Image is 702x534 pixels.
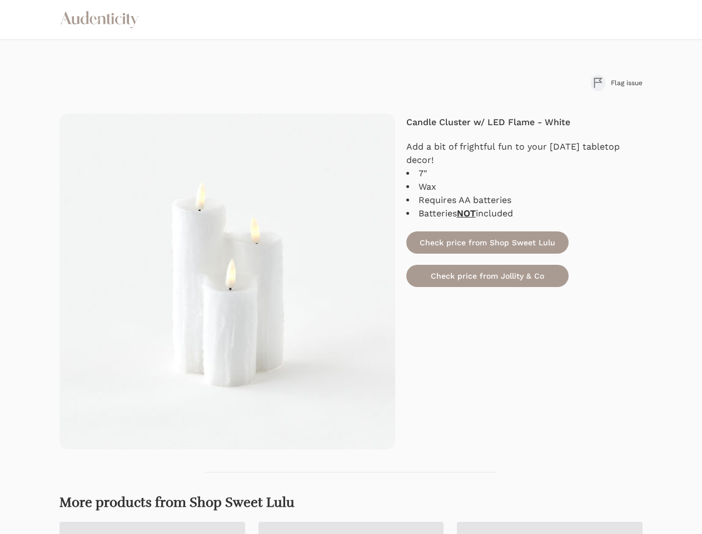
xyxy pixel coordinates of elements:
[406,265,569,287] a: Check price from Jollity & Co
[611,78,643,87] span: Flag issue
[406,231,569,254] a: Check price from Shop Sweet Lulu
[406,180,643,194] li: Wax
[591,75,643,91] button: Flag issue
[406,194,643,207] li: Requires AA batteries
[406,116,643,129] h4: Candle Cluster w/ LED Flame - White
[59,113,395,449] img: Candle Cluster w/ LED Flame, Shop Sweet Lulu
[406,141,620,165] span: Add a bit of frightful fun to your [DATE] tabletop decor!
[406,207,643,220] li: Batteries included
[406,167,643,180] li: 7"
[59,495,643,511] h2: More products from Shop Sweet Lulu
[457,208,476,219] strong: NOT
